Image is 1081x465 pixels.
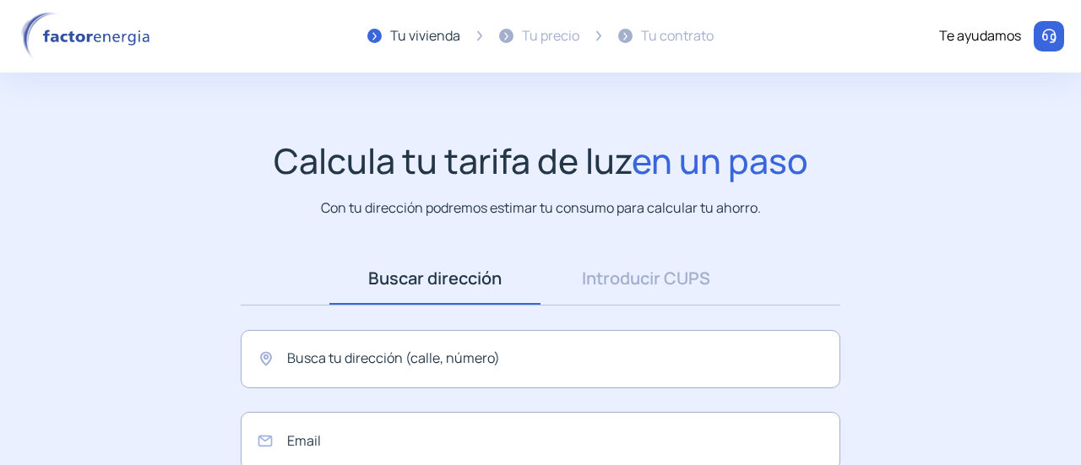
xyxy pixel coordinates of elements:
div: Tu precio [522,25,579,47]
a: Buscar dirección [329,252,540,305]
span: en un paso [632,137,808,184]
img: llamar [1040,28,1057,45]
img: logo factor [17,12,160,61]
div: Te ayudamos [939,25,1021,47]
p: Con tu dirección podremos estimar tu consumo para calcular tu ahorro. [321,197,761,219]
a: Introducir CUPS [540,252,752,305]
h1: Calcula tu tarifa de luz [274,140,808,181]
div: Tu vivienda [390,25,460,47]
div: Tu contrato [641,25,714,47]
